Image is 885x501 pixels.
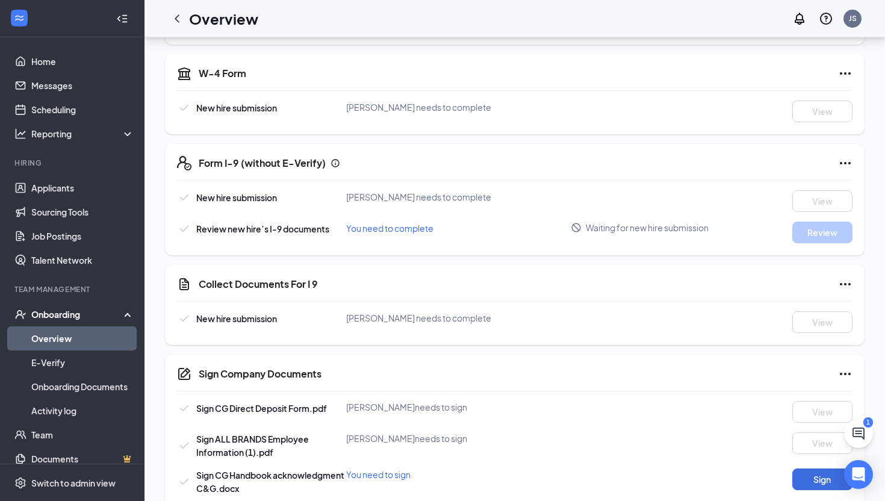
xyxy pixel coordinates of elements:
[177,101,191,115] svg: Checkmark
[863,417,873,428] div: 1
[199,367,321,381] h5: Sign Company Documents
[346,313,491,323] span: [PERSON_NAME] needs to complete
[177,367,191,381] svg: CompanyDocumentIcon
[170,11,184,26] svg: ChevronLeft
[14,284,132,294] div: Team Management
[792,432,852,454] button: View
[31,447,134,471] a: DocumentsCrown
[844,460,873,489] div: Open Intercom Messenger
[31,128,135,140] div: Reporting
[792,311,852,333] button: View
[177,438,191,453] svg: Checkmark
[31,49,134,73] a: Home
[14,128,26,140] svg: Analysis
[13,12,25,24] svg: WorkstreamLogo
[196,102,277,113] span: New hire submission
[31,73,134,98] a: Messages
[177,190,191,205] svg: Checkmark
[819,11,833,26] svg: QuestionInfo
[844,419,873,448] button: ChatActive
[792,190,852,212] button: View
[346,191,491,202] span: [PERSON_NAME] needs to complete
[571,222,582,233] svg: Blocked
[31,375,134,399] a: Onboarding Documents
[31,326,134,350] a: Overview
[346,102,491,113] span: [PERSON_NAME] needs to complete
[838,66,852,81] svg: Ellipses
[196,223,329,234] span: Review new hire’s I-9 documents
[177,311,191,326] svg: Checkmark
[14,158,132,168] div: Hiring
[31,248,134,272] a: Talent Network
[199,67,246,80] h5: W-4 Form
[792,401,852,423] button: View
[792,11,807,26] svg: Notifications
[792,101,852,122] button: View
[31,176,134,200] a: Applicants
[116,13,128,25] svg: Collapse
[31,350,134,375] a: E-Verify
[838,277,852,291] svg: Ellipses
[14,308,26,320] svg: UserCheck
[838,367,852,381] svg: Ellipses
[31,224,134,248] a: Job Postings
[177,277,191,291] svg: CustomFormIcon
[199,157,326,170] h5: Form I-9 (without E-Verify)
[177,156,191,170] svg: FormI9EVerifyIcon
[851,426,866,441] svg: ChatActive
[177,66,191,81] svg: TaxGovernmentIcon
[14,477,26,489] svg: Settings
[31,399,134,423] a: Activity log
[31,308,124,320] div: Onboarding
[196,470,344,494] span: Sign CG Handbook acknowledgment C&G.docx
[346,223,433,234] span: You need to complete
[838,156,852,170] svg: Ellipses
[196,434,309,458] span: Sign ALL BRANDS Employee Information (1).pdf
[331,158,340,168] svg: Info
[196,313,277,324] span: New hire submission
[31,477,116,489] div: Switch to admin view
[31,423,134,447] a: Team
[177,222,191,236] svg: Checkmark
[346,432,571,444] div: [PERSON_NAME] needs to sign
[196,403,327,414] span: Sign CG Direct Deposit Form.pdf
[346,468,571,481] div: You need to sign
[177,401,191,415] svg: Checkmark
[346,401,571,413] div: [PERSON_NAME] needs to sign
[586,222,709,234] span: Waiting for new hire submission
[849,13,857,23] div: JS
[792,468,852,490] button: Sign
[189,8,258,29] h1: Overview
[196,192,277,203] span: New hire submission
[177,475,191,489] svg: Checkmark
[199,278,318,291] h5: Collect Documents For I 9
[31,98,134,122] a: Scheduling
[792,222,852,243] button: Review
[31,200,134,224] a: Sourcing Tools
